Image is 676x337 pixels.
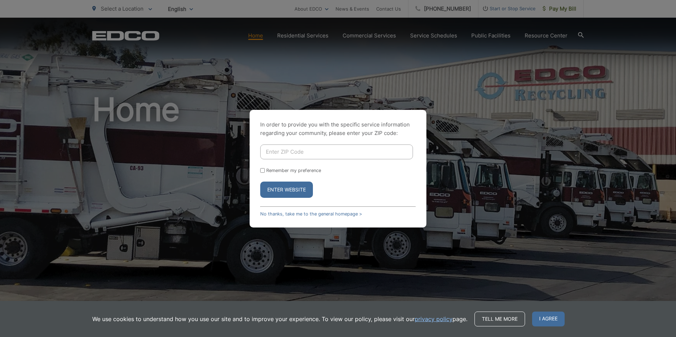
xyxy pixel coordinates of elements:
input: Enter ZIP Code [260,144,413,159]
a: No thanks, take me to the general homepage > [260,211,362,217]
p: We use cookies to understand how you use our site and to improve your experience. To view our pol... [92,315,467,323]
a: Tell me more [474,312,525,326]
span: I agree [532,312,565,326]
a: privacy policy [415,315,453,323]
p: In order to provide you with the specific service information regarding your community, please en... [260,120,416,137]
label: Remember my preference [266,168,321,173]
button: Enter Website [260,182,313,198]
